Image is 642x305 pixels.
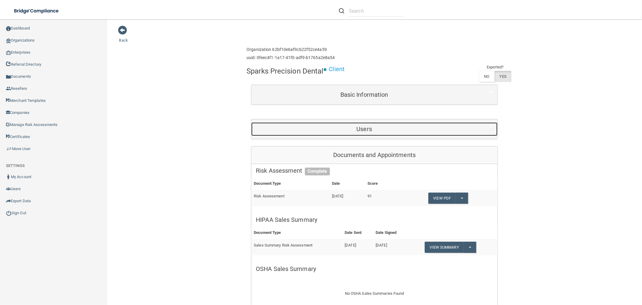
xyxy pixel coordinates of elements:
[6,210,11,216] img: ic_power_dark.7ecde6b1.png
[330,178,365,190] th: Date
[6,74,11,79] img: icon-documents.8dae5593.png
[256,126,473,132] h5: Users
[251,227,342,239] th: Document Type
[329,64,345,75] p: Client
[339,8,344,14] img: ic-search.3b580494.png
[373,239,410,255] td: [DATE]
[428,193,456,204] a: View PDF
[251,190,329,206] td: Risk Assessment
[342,239,373,255] td: [DATE]
[9,5,64,17] img: bridge_compliance_login_screen.278c3ca4.svg
[6,199,11,203] img: icon-export.b9366987.png
[349,5,404,17] input: Search
[251,239,342,255] td: Sales Summary Risk Assessment
[6,146,12,152] img: briefcase.64adab9b.png
[495,71,511,82] label: YES
[479,71,494,82] label: NO
[256,88,493,102] a: Basic Information
[251,178,329,190] th: Document Type
[256,266,493,272] h5: OSHA Sales Summary
[247,55,335,60] h6: uuid: 0feec4f1-1a17-41f0-adf9-b1765a2e8a54
[256,122,493,136] a: Users
[305,168,330,175] span: Complete
[256,167,493,174] h5: Risk Assessment
[256,216,493,223] h5: HIPAA Sales Summary
[373,227,410,239] th: Date Signed
[6,38,11,43] img: organization-icon.f8decf85.png
[6,86,11,91] img: ic_reseller.de258add.png
[479,64,511,71] td: Exported?
[6,26,11,31] img: ic_dashboard_dark.d01f4a41.png
[251,283,498,304] div: No OSHA Sales Summaries Found
[365,190,399,206] td: 91
[119,31,128,42] a: Back
[256,91,473,98] h5: Basic Information
[6,175,11,179] img: ic_user_dark.df1a06c3.png
[247,67,323,75] h4: Sparks Precision Dental
[247,47,335,52] h6: Organization 62bf10e6af9cb22f52ce4a59
[6,51,11,55] img: enterprise.0d942306.png
[425,242,464,253] a: View Summary
[365,178,399,190] th: Score
[251,146,498,164] div: Documents and Appointments
[6,187,11,191] img: icon-users.e205127d.png
[342,227,373,239] th: Date Sent
[6,162,25,169] label: SETTINGS
[330,190,365,206] td: [DATE]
